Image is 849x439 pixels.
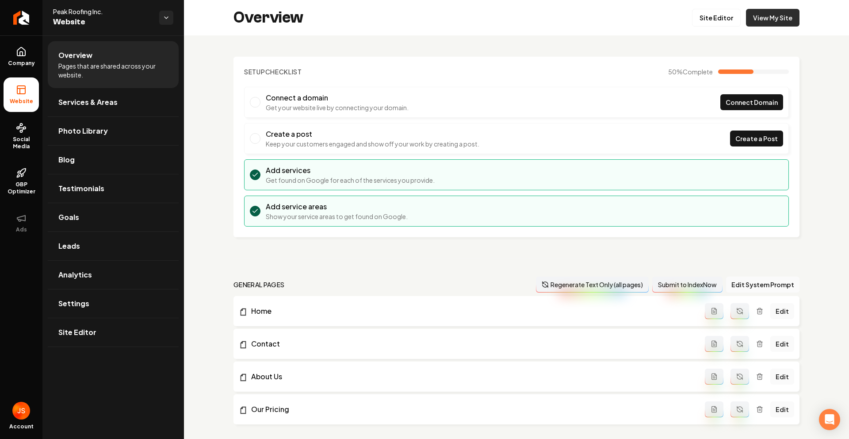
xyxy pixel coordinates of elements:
span: Overview [58,50,92,61]
a: Settings [48,289,179,318]
a: Services & Areas [48,88,179,116]
a: Blog [48,146,179,174]
div: Open Intercom Messenger [819,409,840,430]
a: Goals [48,203,179,231]
a: Edit [770,336,794,352]
h2: general pages [233,280,285,289]
span: Settings [58,298,89,309]
span: Testimonials [58,183,104,194]
span: GBP Optimizer [4,181,39,195]
a: Social Media [4,116,39,157]
h3: Add service areas [266,201,408,212]
button: Add admin page prompt [705,336,723,352]
a: GBP Optimizer [4,161,39,202]
span: Social Media [4,136,39,150]
a: Analytics [48,261,179,289]
a: Edit [770,369,794,385]
a: Photo Library [48,117,179,145]
a: Edit [770,303,794,319]
span: Goals [58,212,79,223]
button: Add admin page prompt [705,369,723,385]
a: Connect Domain [720,94,783,110]
a: About Us [239,371,705,382]
a: Site Editor [692,9,741,27]
h3: Add services [266,165,435,176]
p: Show your service areas to get found on Google. [266,212,408,221]
p: Get your website live by connecting your domain. [266,103,409,112]
p: Get found on Google for each of the services you provide. [266,176,435,185]
a: Contact [239,339,705,349]
span: Pages that are shared across your website. [58,62,168,79]
span: Ads [12,226,31,233]
a: Testimonials [48,174,179,203]
img: James Shamoun [12,402,30,420]
button: Ads [4,206,39,240]
h2: Checklist [244,67,302,76]
a: Company [4,39,39,74]
button: Add admin page prompt [705,303,723,319]
a: Leads [48,232,179,260]
button: Submit to IndexNow [652,277,723,293]
button: Edit System Prompt [726,277,799,293]
a: Home [239,306,705,316]
a: View My Site [746,9,799,27]
h2: Overview [233,9,303,27]
span: Services & Areas [58,97,118,108]
span: 50 % [668,67,713,76]
span: Peak Roofing Inc. [53,7,152,16]
img: Rebolt Logo [13,11,30,25]
a: Our Pricing [239,404,705,415]
h3: Create a post [266,129,479,139]
span: Website [53,16,152,28]
span: Photo Library [58,126,108,136]
span: Leads [58,241,80,251]
span: Complete [683,68,713,76]
span: Site Editor [58,327,96,338]
a: Site Editor [48,318,179,347]
span: Connect Domain [726,98,778,107]
span: Blog [58,154,75,165]
a: Create a Post [730,131,783,146]
a: Edit [770,401,794,417]
button: Regenerate Text Only (all pages) [536,277,649,293]
span: Account [9,423,34,430]
span: Website [6,98,37,105]
h3: Connect a domain [266,92,409,103]
span: Analytics [58,270,92,280]
button: Add admin page prompt [705,401,723,417]
span: Company [4,60,38,67]
button: Open user button [12,402,30,420]
p: Keep your customers engaged and show off your work by creating a post. [266,139,479,148]
span: Create a Post [735,134,778,143]
span: Setup [244,68,265,76]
